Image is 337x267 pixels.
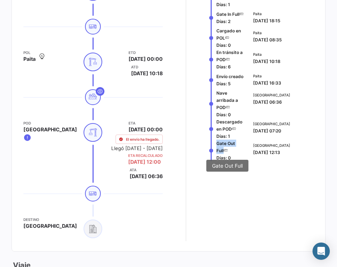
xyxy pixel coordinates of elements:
[128,153,163,158] app-card-info-title: ETA Recalculado
[216,42,231,48] span: Días: 0
[216,19,230,24] span: Días: 2
[216,28,241,41] span: Cargado en POL
[131,64,163,70] app-card-info-title: ATD
[253,73,281,79] span: Paita
[130,173,163,180] span: [DATE] 06:36
[23,126,77,133] span: [GEOGRAPHIC_DATA]
[111,145,163,151] small: Llegó [DATE] - [DATE]
[216,133,230,139] span: Días: 1
[23,120,77,126] app-card-info-title: POD
[130,167,163,173] app-card-info-title: ATA
[216,2,230,7] span: Días: 1
[216,141,235,153] span: Gate Out Full
[216,74,243,79] span: Envío creado
[253,142,290,148] span: [GEOGRAPHIC_DATA]
[23,222,77,230] span: [GEOGRAPHIC_DATA]
[126,136,159,142] span: El envío ha llegado.
[23,55,36,63] span: Paita
[253,99,282,105] span: [DATE] 06:36
[253,80,281,86] span: [DATE] 16:33
[129,50,163,55] app-card-info-title: ETD
[206,160,248,172] div: Gate Out Full
[253,59,280,64] span: [DATE] 10:18
[128,159,161,165] span: [DATE] 12:00
[216,81,231,86] span: Días: 5
[253,128,281,133] span: [DATE] 07:20
[253,11,280,17] span: Paita
[253,30,282,36] span: Paita
[253,150,280,155] span: [DATE] 12:13
[253,37,282,42] span: [DATE] 08:35
[253,121,290,127] span: [GEOGRAPHIC_DATA]
[131,70,163,77] span: [DATE] 10:18
[216,12,239,17] span: Gate In Full
[129,120,163,126] app-card-info-title: ETA
[216,64,231,69] span: Días: 6
[253,92,290,98] span: [GEOGRAPHIC_DATA]
[216,112,231,117] span: Días: 0
[253,18,280,23] span: [DATE] 18:15
[23,50,36,55] app-card-info-title: POL
[313,243,330,260] div: Abrir Intercom Messenger
[216,90,238,110] span: Nave arribada a POD
[253,51,280,57] span: Paita
[129,126,163,133] span: [DATE] 00:00
[216,119,242,132] span: Descargado en POD
[129,55,163,63] span: [DATE] 00:00
[216,50,243,62] span: En tránsito a POD
[23,217,77,222] app-card-info-title: Destino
